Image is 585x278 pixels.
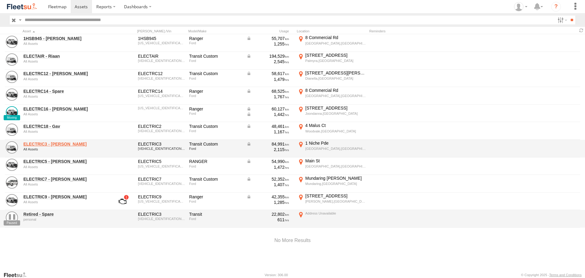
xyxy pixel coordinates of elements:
[138,141,185,147] div: ELECTRIC3
[305,59,366,63] div: Palmyra,[GEOGRAPHIC_DATA]
[305,52,366,58] div: [STREET_ADDRESS]
[305,146,366,151] div: [GEOGRAPHIC_DATA],[GEOGRAPHIC_DATA]
[189,71,242,76] div: Transit Custom
[23,176,107,182] a: ELECTRIC7 - [PERSON_NAME]
[138,159,185,164] div: ELECTRIC5
[23,218,107,221] div: undefined
[111,194,134,209] a: View Asset with Fault/s
[297,29,367,33] div: Location
[138,71,185,76] div: ELECTRC12
[369,29,467,33] div: Reminders
[246,106,289,112] div: Data from Vehicle CANbus
[297,140,367,157] label: Click to View Current Location
[189,176,242,182] div: Transit Custom
[305,76,366,81] div: Dianella,[GEOGRAPHIC_DATA]
[138,59,185,63] div: WF0YXXTTGYNJ17812
[189,182,242,186] div: Ford
[6,159,18,171] a: View Asset Details
[189,217,242,221] div: Ford
[305,182,366,186] div: Mundaring,[GEOGRAPHIC_DATA]
[138,200,185,203] div: MNAUMAF50FW475764
[297,211,367,227] label: Click to View Current Location
[23,88,107,94] a: ELECTRC14 - Spare
[23,124,107,129] a: ELECTRC18 - Gav
[23,60,107,63] div: undefined
[246,141,289,147] div: Data from Vehicle CANbus
[6,176,18,189] a: View Asset Details
[23,159,107,164] a: ELECTRIC5 - [PERSON_NAME]
[305,111,366,116] div: Joondanna,[GEOGRAPHIC_DATA]
[578,27,585,33] span: Refresh
[246,94,289,99] div: 1,767
[297,175,367,192] label: Click to View Current Location
[246,164,289,170] div: 1,472
[305,105,366,111] div: [STREET_ADDRESS]
[23,165,107,169] div: undefined
[6,36,18,48] a: View Asset Details
[297,105,367,122] label: Click to View Current Location
[23,95,107,98] div: undefined
[189,124,242,129] div: Transit Custom
[138,88,185,94] div: ELECTRC14
[3,272,31,278] a: Visit our Website
[305,129,366,133] div: Woodvale,[GEOGRAPHIC_DATA]
[138,129,185,133] div: WF0YXXTTGYMJ86128
[246,112,289,117] div: Data from Vehicle CANbus
[138,124,185,129] div: ELECTRIC2
[246,59,289,64] div: 2,545
[138,164,185,168] div: MNAUMAF50FW514751
[23,141,107,147] a: ELECTRIC3 - [PERSON_NAME]
[246,124,289,129] div: Data from Vehicle CANbus
[521,273,582,277] div: © Copyright 2025 -
[138,41,185,45] div: MNAUMAF50HW805362
[189,159,242,164] div: RANGER
[246,194,289,200] div: Data from Vehicle CANbus
[138,217,185,221] div: WF0YXXTTGYLS21315
[6,141,18,153] a: View Asset Details
[23,194,107,200] a: ELECTRIC9 - [PERSON_NAME]
[246,182,289,187] div: 1,407
[23,42,107,45] div: undefined
[23,53,107,59] a: ELECTAIR - Riaan
[551,2,561,12] i: ?
[189,94,242,98] div: Ford
[305,35,366,40] div: 8 Commercial Rd
[189,194,242,200] div: Ranger
[23,130,107,133] div: undefined
[246,88,289,94] div: Data from Vehicle CANbus
[138,106,185,110] div: MNACMEF70PW281940
[6,71,18,83] a: View Asset Details
[246,53,289,59] div: Data from Vehicle CANbus
[305,199,366,204] div: [PERSON_NAME],[GEOGRAPHIC_DATA]
[23,29,108,33] div: Click to Sort
[138,194,185,200] div: ELECTRIC9
[246,147,289,152] div: 2,115
[189,147,242,150] div: Ford
[246,77,289,82] div: 1,479
[189,88,242,94] div: Ranger
[138,211,185,217] div: ELECTRIC3
[246,176,289,182] div: Data from Vehicle CANbus
[138,94,185,98] div: MNAUMAF80GW574265
[246,159,289,164] div: Data from Vehicle CANbus
[189,106,242,112] div: Ranger
[138,182,185,186] div: WF0YXXTTGYKU87957
[305,175,366,181] div: Mundaring [PERSON_NAME]
[512,2,530,11] div: Wayne Betts
[297,123,367,139] label: Click to View Current Location
[189,211,242,217] div: Transit
[6,106,18,118] a: View Asset Details
[6,2,38,11] img: fleetsu-logo-horizontal.svg
[246,211,289,217] div: 22,802
[297,158,367,175] label: Click to View Current Location
[23,147,107,151] div: undefined
[23,71,107,76] a: ELECTRC12 - [PERSON_NAME]
[555,16,568,24] label: Search Filter Options
[246,200,289,205] div: 1,285
[23,112,107,116] div: undefined
[138,53,185,59] div: ELECTAIR
[6,88,18,101] a: View Asset Details
[189,129,242,133] div: Ford
[189,200,242,203] div: Ford
[297,88,367,104] label: Click to View Current Location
